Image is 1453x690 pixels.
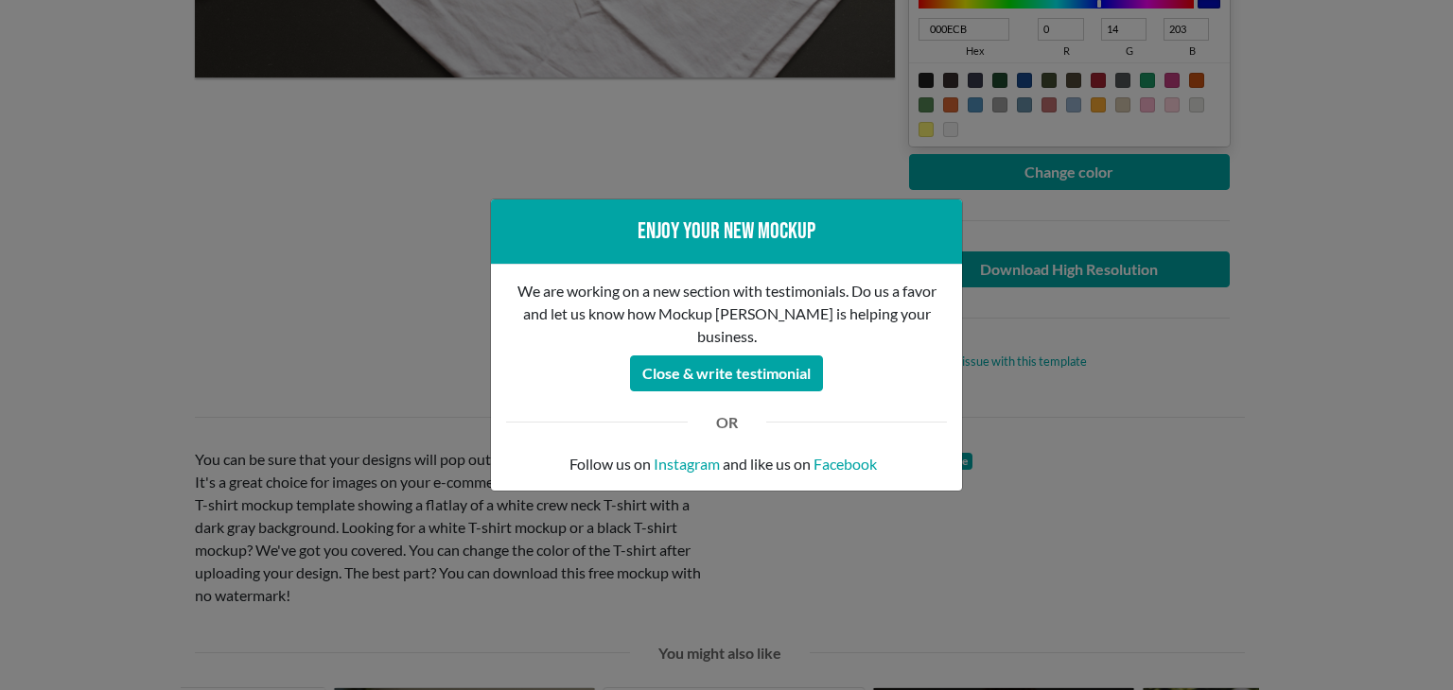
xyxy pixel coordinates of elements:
p: Follow us on and like us on [506,453,947,475]
div: Enjoy your new mockup [506,215,947,249]
p: We are working on a new section with testimonials. Do us a favor and let us know how Mockup [PERS... [506,280,947,348]
a: Close & write testimonial [630,358,823,376]
a: Instagram [654,453,720,475]
button: Close & write testimonial [630,355,823,391]
a: Facebook [814,453,877,475]
div: OR [702,411,752,434]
